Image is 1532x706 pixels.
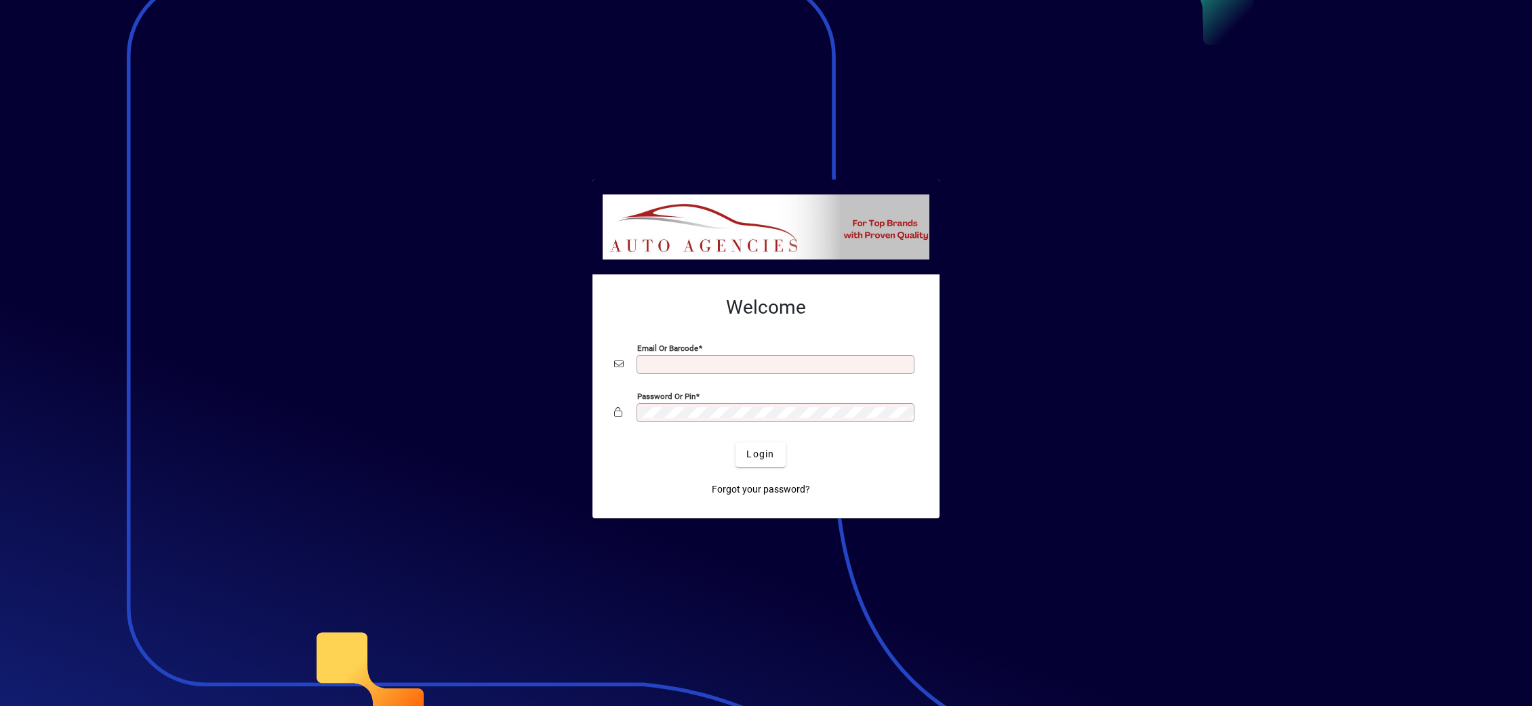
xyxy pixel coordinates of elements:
a: Forgot your password? [706,478,815,502]
button: Login [735,442,785,467]
mat-label: Password or Pin [637,391,696,400]
span: Forgot your password? [712,482,810,497]
mat-label: Email or Barcode [637,343,698,352]
span: Login [746,447,774,461]
h2: Welcome [614,296,918,319]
